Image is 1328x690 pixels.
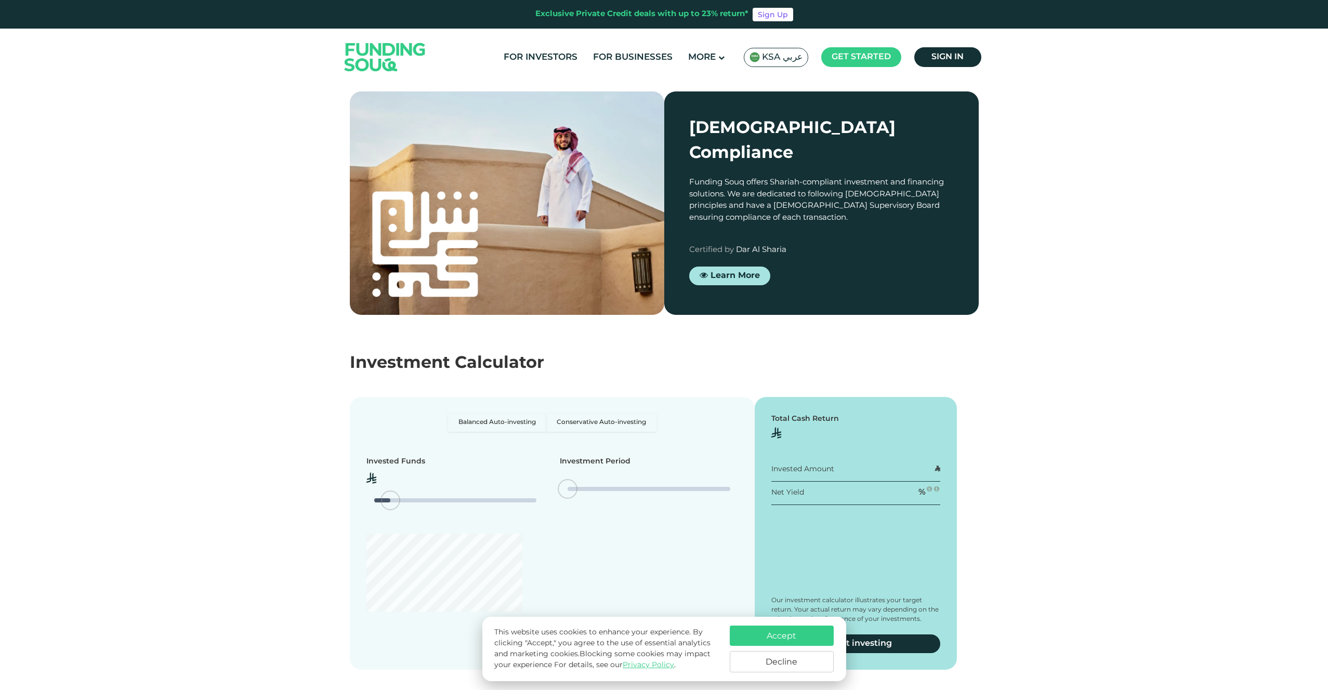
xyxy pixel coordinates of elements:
span: Dar Al Sharia [736,246,786,254]
a: Start investing [771,634,941,653]
span: Our investment calculator illustrates your target return. Your actual return may vary depending o... [771,598,939,622]
span: Get started [832,53,891,61]
img: SA Flag [750,52,760,62]
span: More [688,53,716,62]
div: Invested Funds [366,456,425,467]
p: This website uses cookies to enhance your experience. By clicking "Accept," you agree to the use ... [494,627,719,671]
div: Funding Souq offers Shariah-compliant investment and financing solutions. We are dedicated to fol... [689,177,954,223]
label: Balanced Auto-investing [448,414,546,432]
div: [DEMOGRAPHIC_DATA] Compliance [689,116,954,166]
a: Privacy Policy [623,661,674,669]
i: 15 forecasted net yield ~ 23% IRR [927,486,932,492]
span: Net Yield [771,488,804,496]
span: KSA عربي [762,51,803,63]
div: Basic radio toggle button group [448,414,656,432]
span: Calculator [455,355,544,371]
a: For Investors [501,49,580,66]
div: Exclusive Private Credit deals with up to 23% return* [535,8,748,20]
i: 10 forecasted net yield ~ 19.6% IRR [934,486,939,492]
a: Sign Up [753,8,793,21]
a: Sign in [914,47,981,67]
span: ʢ [366,471,376,487]
span: ʢ [935,465,940,473]
span: Sign in [931,53,964,61]
span: ʢ [771,426,781,442]
span: Certified by [689,246,734,254]
span: Blocking some cookies may impact your experience [494,651,711,669]
span: Start investing [829,640,892,647]
a: For Businesses [590,49,675,66]
tc-range-slider: amount slider [374,498,537,502]
button: Decline [730,651,834,672]
tc-range-slider: date slider [568,487,730,491]
div: Total Cash Return [771,414,941,424]
span: % [918,488,926,496]
img: Logo [334,31,436,83]
a: Learn More [689,266,770,285]
img: shariah-img [350,91,664,315]
div: Investment Period [560,456,630,467]
div: Invested Amount [771,463,834,474]
span: Learn More [711,271,760,279]
span: For details, see our . [554,661,676,669]
button: Accept [730,626,834,646]
span: Investment [350,355,450,371]
label: Conservative Auto-investing [546,414,656,432]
